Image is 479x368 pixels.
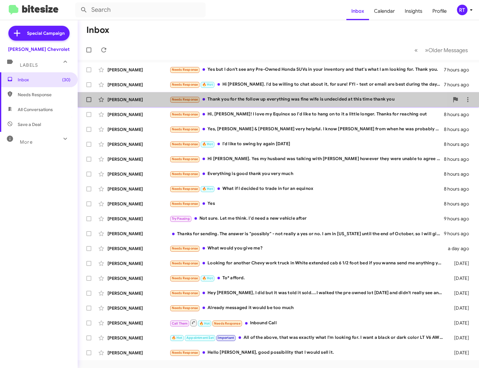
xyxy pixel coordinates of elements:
span: Important [218,336,234,340]
div: [PERSON_NAME] [107,231,170,237]
span: Try Pausing [172,217,190,221]
div: Yes but I don't see any Pre-Owned Honda SUVs in your inventory and that's what I am looking for. ... [170,66,444,73]
div: 8 hours ago [444,156,474,162]
div: Already messaged it would be too much [170,304,446,312]
nav: Page navigation example [411,44,472,56]
span: 🔥 Hot [202,276,213,280]
span: All Conversations [18,106,53,113]
div: 9 hours ago [444,231,474,237]
div: [DATE] [446,350,474,356]
span: Needs Response [172,112,198,116]
button: Next [421,44,472,56]
input: Search [75,2,206,17]
span: 🔥 Hot [202,187,213,191]
div: 7 hours ago [444,82,474,88]
a: Insights [400,2,427,20]
div: Hello [PERSON_NAME], good possibility that I would sell it. [170,349,446,356]
div: Yes [170,200,444,207]
div: To* afford. [170,275,446,282]
div: Thank you for the follow up everything was fine wife is undecided at this time thank you [170,96,449,103]
div: [DATE] [446,275,474,281]
div: [PERSON_NAME] [107,290,170,296]
span: 🔥 Hot [202,142,213,146]
a: Profile [427,2,452,20]
div: Hi [PERSON_NAME]. I'd be willing to chat about it, for sure! FYI - text or email are best during ... [170,81,444,88]
div: [PERSON_NAME] [107,245,170,252]
span: « [414,46,418,54]
span: Needs Response [172,261,198,265]
span: Needs Response [172,97,198,101]
div: [DATE] [446,305,474,311]
span: Needs Response [18,92,71,98]
span: Needs Response [172,172,198,176]
div: 8 hours ago [444,171,474,177]
div: All of the above, that was exactly what I'm looking for. I want a black or dark color LT V6 AWD b... [170,334,446,341]
span: Needs Response [172,142,198,146]
div: [PERSON_NAME] [107,350,170,356]
span: Appointment Set [186,336,214,340]
div: 9 hours ago [444,216,474,222]
button: Previous [411,44,422,56]
span: 🔥 Hot [199,321,210,325]
a: Calendar [369,2,400,20]
div: Hi [PERSON_NAME]. Yes my husband was talking with [PERSON_NAME] however they were unable to agree... [170,155,444,163]
div: [PERSON_NAME] [107,96,170,103]
span: Needs Response [172,157,198,161]
div: [PERSON_NAME] [107,156,170,162]
div: 8 hours ago [444,201,474,207]
span: Needs Response [172,187,198,191]
div: [PERSON_NAME] [107,201,170,207]
span: Save a Deal [18,121,41,128]
div: [PERSON_NAME] [107,335,170,341]
div: a day ago [446,245,474,252]
div: [DATE] [446,320,474,326]
div: [PERSON_NAME] [107,171,170,177]
span: Needs Response [172,246,198,250]
div: Everything is good thank you very much [170,170,444,177]
div: [PERSON_NAME] [107,320,170,326]
span: Special Campaign [27,30,65,36]
div: [PERSON_NAME] [107,275,170,281]
span: Needs Response [172,68,198,72]
div: [PERSON_NAME] [107,216,170,222]
div: 8 hours ago [444,186,474,192]
div: [PERSON_NAME] [107,67,170,73]
div: Hi, [PERSON_NAME]! I love my Equinox so I'd like to hang on to it a little longer. Thanks for rea... [170,111,444,118]
div: Inbound Call [170,319,446,327]
a: Special Campaign [8,26,70,41]
span: Needs Response [172,276,198,280]
div: [DATE] [446,290,474,296]
span: 🔥 Hot [172,336,182,340]
span: Needs Response [172,83,198,87]
div: 8 hours ago [444,126,474,132]
span: Call Them [172,321,188,325]
div: Not sure. Let me think. I'd need a new vehicle after [170,215,444,222]
div: [PERSON_NAME] [107,260,170,267]
div: [PERSON_NAME] [107,305,170,311]
a: Inbox [346,2,369,20]
span: More [20,139,33,145]
div: [DATE] [446,335,474,341]
h1: Inbox [86,25,109,35]
div: Thanks for sending. The answer is "possibly" - not really a yes or no. I am in [US_STATE] until t... [170,231,444,237]
span: (30) [62,77,71,83]
span: 🔥 Hot [202,83,213,87]
div: 8 hours ago [444,141,474,147]
button: RT [452,5,472,15]
span: » [425,46,428,54]
div: [PERSON_NAME] [107,186,170,192]
div: Yes, [PERSON_NAME] & [PERSON_NAME] very helpful. I know [PERSON_NAME] from when he was probably 1... [170,126,444,133]
div: What if I decided to trade in for an equinox [170,185,444,192]
div: I'd like to swing by again [DATE] [170,141,444,148]
div: [DATE] [446,260,474,267]
span: Labels [20,62,38,68]
span: Needs Response [172,306,198,310]
div: [PERSON_NAME] [107,141,170,147]
div: 7 hours ago [444,67,474,73]
div: 8 hours ago [444,111,474,118]
span: Needs Response [172,202,198,206]
div: [PERSON_NAME] [107,111,170,118]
